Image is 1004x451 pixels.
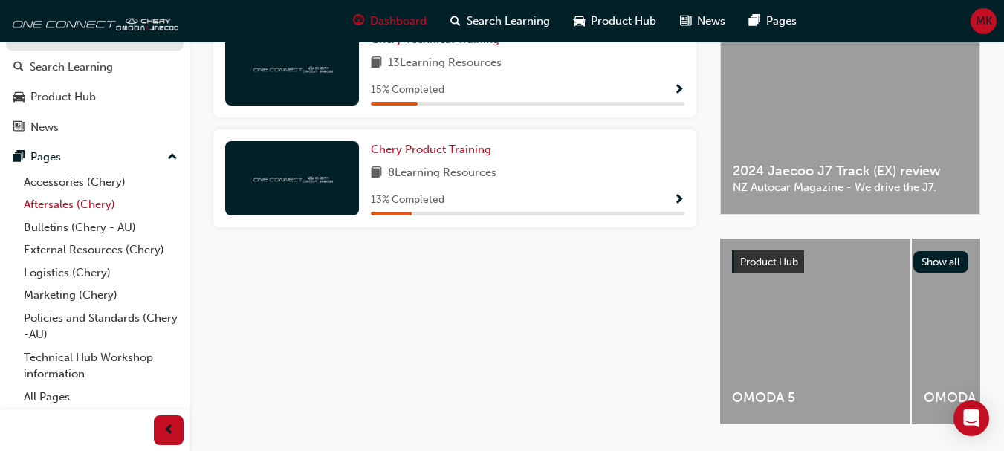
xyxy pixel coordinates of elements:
[30,119,59,136] div: News
[371,54,382,73] span: book-icon
[371,164,382,183] span: book-icon
[574,12,585,30] span: car-icon
[18,193,184,216] a: Aftersales (Chery)
[673,84,684,97] span: Show Progress
[370,13,427,30] span: Dashboard
[6,20,184,143] button: DashboardSearch LearningProduct HubNews
[591,13,656,30] span: Product Hub
[668,6,737,36] a: news-iconNews
[353,12,364,30] span: guage-icon
[18,284,184,307] a: Marketing (Chery)
[388,54,502,73] span: 13 Learning Resources
[733,179,968,196] span: NZ Autocar Magazine - We drive the J7.
[13,91,25,104] span: car-icon
[18,386,184,409] a: All Pages
[371,192,444,209] span: 13 % Completed
[733,163,968,180] span: 2024 Jaecoo J7 Track (EX) review
[749,12,760,30] span: pages-icon
[30,149,61,166] div: Pages
[680,12,691,30] span: news-icon
[737,6,809,36] a: pages-iconPages
[18,239,184,262] a: External Resources (Chery)
[467,13,550,30] span: Search Learning
[913,251,969,273] button: Show all
[163,421,175,440] span: prev-icon
[251,61,333,75] img: oneconnect
[371,82,444,99] span: 15 % Completed
[697,13,725,30] span: News
[438,6,562,36] a: search-iconSearch Learning
[371,141,497,158] a: Chery Product Training
[30,59,113,76] div: Search Learning
[18,262,184,285] a: Logistics (Chery)
[6,143,184,171] button: Pages
[953,400,989,436] div: Open Intercom Messenger
[450,12,461,30] span: search-icon
[371,143,491,156] span: Chery Product Training
[30,88,96,106] div: Product Hub
[251,171,333,185] img: oneconnect
[976,13,992,30] span: MK
[18,171,184,194] a: Accessories (Chery)
[732,389,898,406] span: OMODA 5
[6,53,184,81] a: Search Learning
[13,121,25,134] span: news-icon
[971,8,997,34] button: MK
[673,81,684,100] button: Show Progress
[18,216,184,239] a: Bulletins (Chery - AU)
[341,6,438,36] a: guage-iconDashboard
[6,114,184,141] a: News
[562,6,668,36] a: car-iconProduct Hub
[18,307,184,346] a: Policies and Standards (Chery -AU)
[13,151,25,164] span: pages-icon
[720,239,910,424] a: OMODA 5
[167,148,178,167] span: up-icon
[6,83,184,111] a: Product Hub
[7,6,178,36] img: oneconnect
[673,194,684,207] span: Show Progress
[732,250,968,274] a: Product HubShow all
[766,13,797,30] span: Pages
[388,164,496,183] span: 8 Learning Resources
[18,346,184,386] a: Technical Hub Workshop information
[13,61,24,74] span: search-icon
[673,191,684,210] button: Show Progress
[740,256,798,268] span: Product Hub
